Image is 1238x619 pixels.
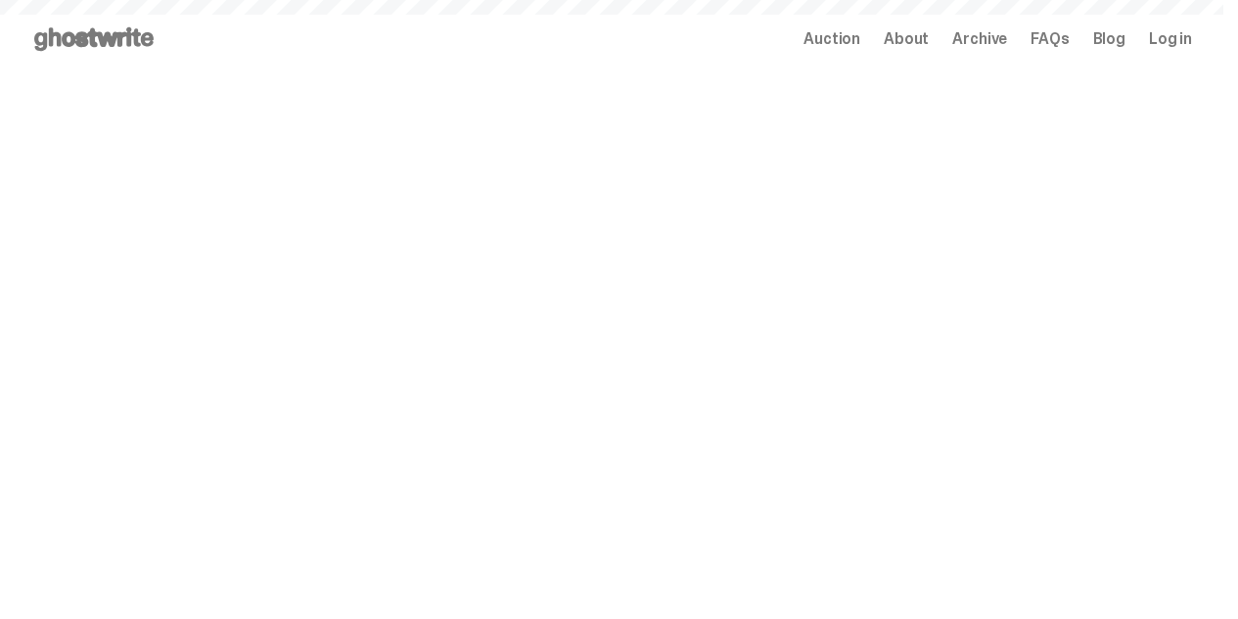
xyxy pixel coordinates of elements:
a: Log in [1149,31,1192,47]
a: Auction [803,31,860,47]
a: FAQs [1031,31,1069,47]
a: About [884,31,929,47]
a: Blog [1093,31,1125,47]
a: Archive [952,31,1007,47]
